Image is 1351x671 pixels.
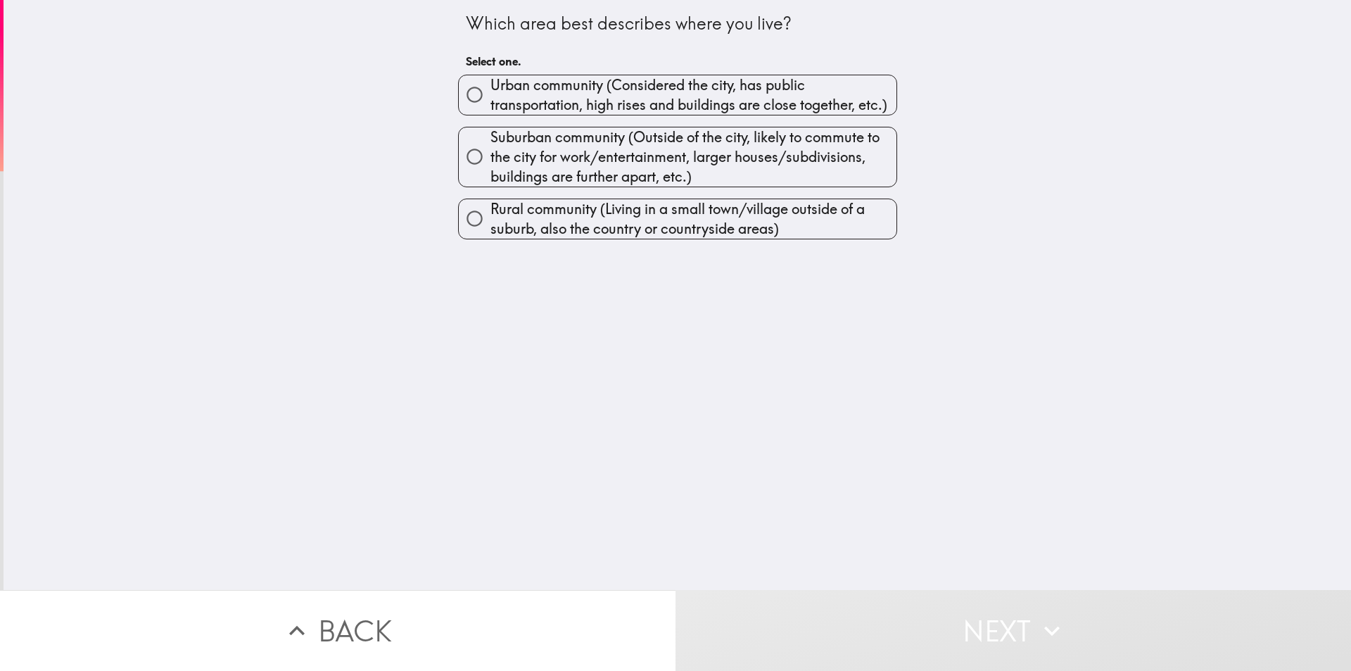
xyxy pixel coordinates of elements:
button: Suburban community (Outside of the city, likely to commute to the city for work/entertainment, la... [459,127,896,187]
button: Urban community (Considered the city, has public transportation, high rises and buildings are clo... [459,75,896,115]
span: Suburban community (Outside of the city, likely to commute to the city for work/entertainment, la... [490,127,896,187]
h6: Select one. [466,54,889,69]
span: Urban community (Considered the city, has public transportation, high rises and buildings are clo... [490,75,896,115]
button: Next [675,590,1351,671]
button: Rural community (Living in a small town/village outside of a suburb, also the country or countrys... [459,199,896,239]
span: Rural community (Living in a small town/village outside of a suburb, also the country or countrys... [490,199,896,239]
div: Which area best describes where you live? [466,12,889,36]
